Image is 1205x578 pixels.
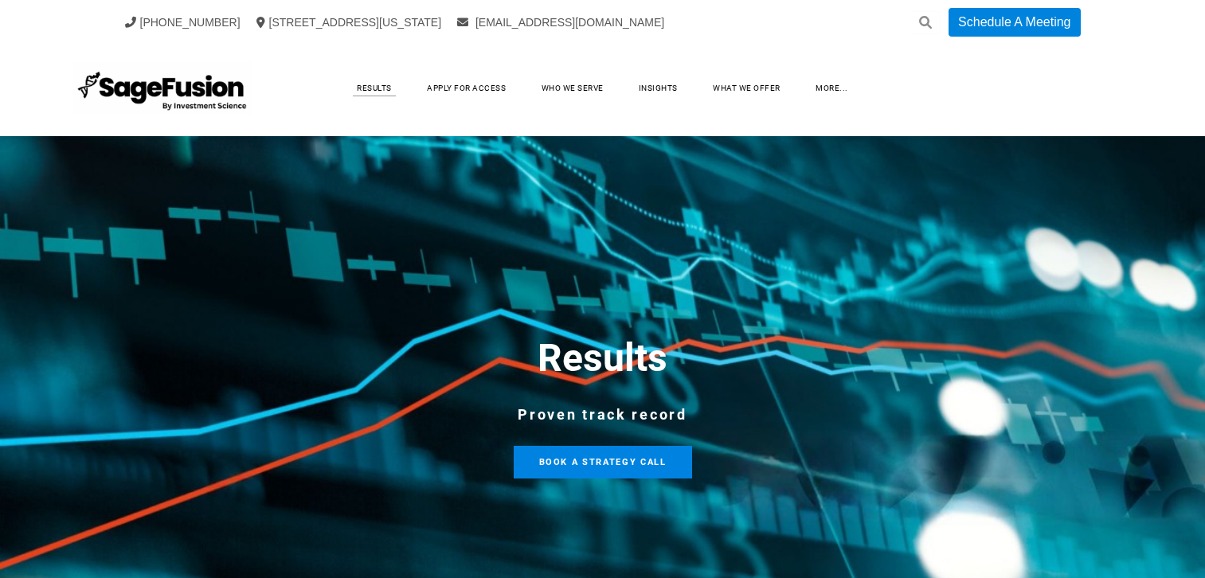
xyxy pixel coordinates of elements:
[341,76,408,100] a: Results
[514,446,692,478] a: Book a Strategy Call
[73,61,252,116] img: SageFusion | Intelligent Investment Management
[800,76,864,100] a: more...
[411,76,522,100] a: Apply for Access
[697,76,796,100] a: What We Offer
[125,16,241,29] a: [PHONE_NUMBER]
[623,76,694,100] a: Insights
[457,16,664,29] a: [EMAIL_ADDRESS][DOMAIN_NAME]
[256,16,442,29] a: [STREET_ADDRESS][US_STATE]
[949,8,1080,37] a: Schedule A Meeting
[538,335,667,381] font: Results
[526,76,620,100] a: Who We Serve
[518,406,687,423] font: Proven track record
